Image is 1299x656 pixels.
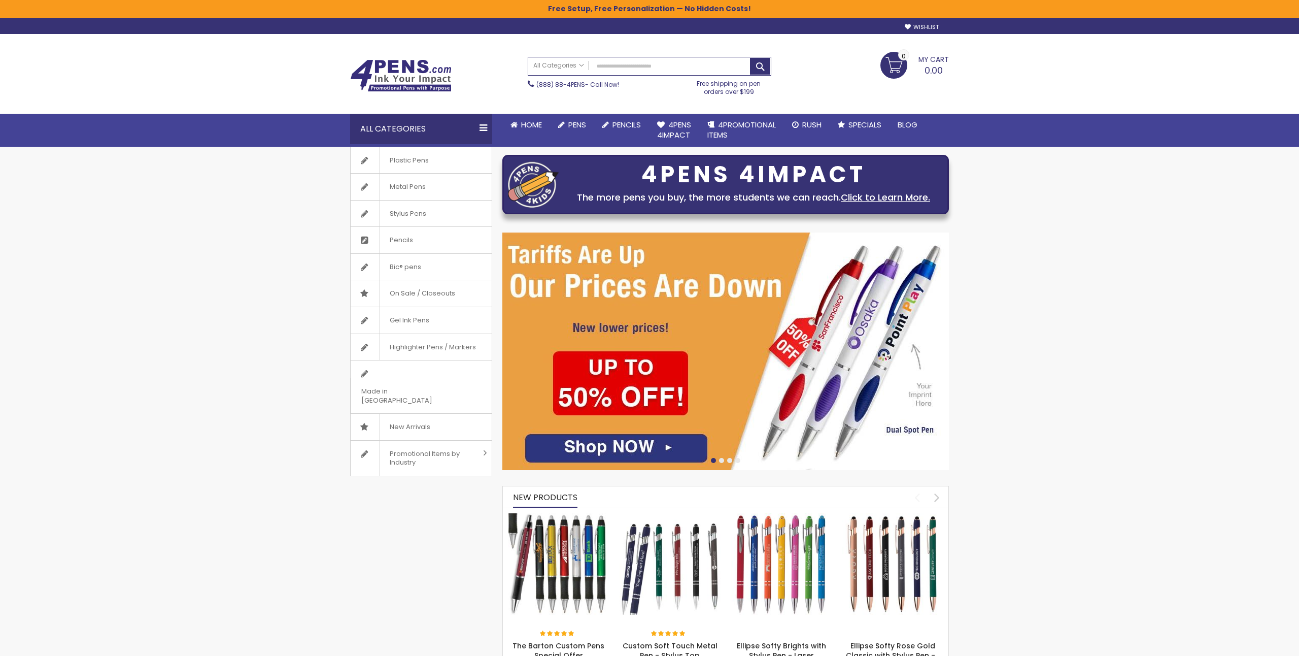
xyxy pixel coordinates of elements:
[620,513,721,521] a: Custom Soft Touch Metal Pen - Stylus Top
[842,513,944,615] img: Ellipse Softy Rose Gold Classic with Stylus Pen - Silver Laser
[908,488,926,506] div: prev
[731,513,832,615] img: Ellipse Softy Brights with Stylus Pen - Laser
[905,23,939,31] a: Wishlist
[351,254,492,280] a: Bic® pens
[699,114,784,147] a: 4PROMOTIONALITEMS
[841,191,930,204] a: Click to Learn More.
[351,147,492,174] a: Plastic Pens
[350,59,452,92] img: 4Pens Custom Pens and Promotional Products
[890,114,926,136] a: Blog
[351,441,492,476] a: Promotional Items by Industry
[508,513,609,521] a: The Barton Custom Pens Special Offer
[513,491,577,503] span: New Products
[842,513,944,521] a: Ellipse Softy Rose Gold Classic with Stylus Pen - Silver Laser
[379,147,439,174] span: Plastic Pens
[902,51,906,61] span: 0
[707,119,776,140] span: 4PROMOTIONAL ITEMS
[521,119,542,130] span: Home
[657,119,691,140] span: 4Pens 4impact
[351,227,492,253] a: Pencils
[928,488,946,506] div: next
[925,64,943,77] span: 0.00
[594,114,649,136] a: Pencils
[651,631,687,638] div: 100%
[564,190,943,205] div: The more pens you buy, the more students we can reach.
[880,52,949,77] a: 0.00 0
[351,174,492,200] a: Metal Pens
[564,164,943,185] div: 4PENS 4IMPACT
[351,307,492,334] a: Gel Ink Pens
[379,414,440,440] span: New Arrivals
[379,174,436,200] span: Metal Pens
[731,513,832,521] a: Ellipse Softy Brights with Stylus Pen - Laser
[848,119,881,130] span: Specials
[568,119,586,130] span: Pens
[802,119,822,130] span: Rush
[830,114,890,136] a: Specials
[379,254,431,280] span: Bic® pens
[508,513,609,615] img: The Barton Custom Pens Special Offer
[351,201,492,227] a: Stylus Pens
[502,114,550,136] a: Home
[687,76,772,96] div: Free shipping on pen orders over $199
[351,360,492,413] a: Made in [GEOGRAPHIC_DATA]
[351,414,492,440] a: New Arrivals
[528,57,589,74] a: All Categories
[351,378,466,413] span: Made in [GEOGRAPHIC_DATA]
[379,334,486,360] span: Highlighter Pens / Markers
[649,114,699,147] a: 4Pens4impact
[502,233,949,470] img: /cheap-promotional-products.html
[533,61,584,70] span: All Categories
[508,161,559,208] img: four_pen_logo.png
[620,513,721,615] img: Custom Soft Touch Metal Pen - Stylus Top
[898,119,917,130] span: Blog
[784,114,830,136] a: Rush
[351,280,492,307] a: On Sale / Closeouts
[536,80,619,89] span: - Call Now!
[536,80,585,89] a: (888) 88-4PENS
[350,114,492,144] div: All Categories
[379,201,436,227] span: Stylus Pens
[351,334,492,360] a: Highlighter Pens / Markers
[612,119,641,130] span: Pencils
[379,227,423,253] span: Pencils
[379,441,480,476] span: Promotional Items by Industry
[540,631,575,638] div: 100%
[379,280,465,307] span: On Sale / Closeouts
[379,307,439,334] span: Gel Ink Pens
[550,114,594,136] a: Pens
